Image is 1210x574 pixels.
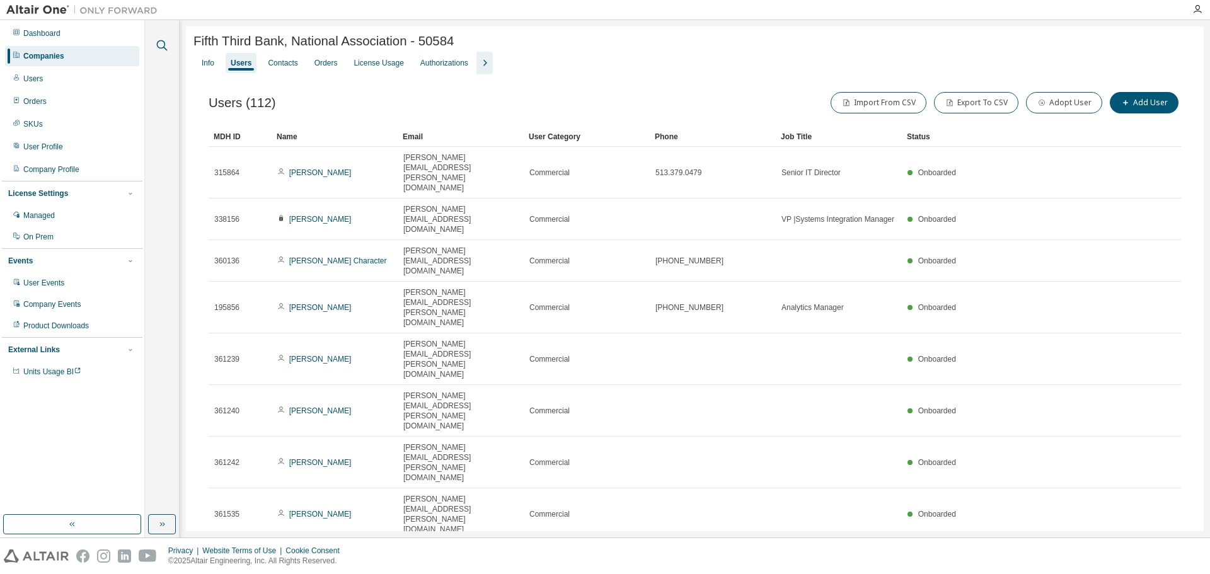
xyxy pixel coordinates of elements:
[655,168,701,178] span: 513.379.0479
[76,549,89,563] img: facebook.svg
[529,302,570,313] span: Commercial
[831,92,926,113] button: Import From CSV
[214,509,239,519] span: 361535
[918,406,956,415] span: Onboarded
[529,127,645,147] div: User Category
[529,457,570,468] span: Commercial
[918,215,956,224] span: Onboarded
[529,406,570,416] span: Commercial
[23,210,55,221] div: Managed
[8,188,68,198] div: License Settings
[918,510,956,519] span: Onboarded
[23,321,89,331] div: Product Downloads
[918,458,956,467] span: Onboarded
[139,549,157,563] img: youtube.svg
[655,127,771,147] div: Phone
[118,549,131,563] img: linkedin.svg
[289,355,352,364] a: [PERSON_NAME]
[529,354,570,364] span: Commercial
[202,58,214,68] div: Info
[214,354,239,364] span: 361239
[403,287,518,328] span: [PERSON_NAME][EMAIL_ADDRESS][PERSON_NAME][DOMAIN_NAME]
[23,367,81,376] span: Units Usage BI
[23,164,79,175] div: Company Profile
[289,303,352,312] a: [PERSON_NAME]
[403,204,518,234] span: [PERSON_NAME][EMAIL_ADDRESS][DOMAIN_NAME]
[529,214,570,224] span: Commercial
[314,58,338,68] div: Orders
[289,406,352,415] a: [PERSON_NAME]
[918,168,956,177] span: Onboarded
[168,556,347,566] p: © 2025 Altair Engineering, Inc. All Rights Reserved.
[214,127,267,147] div: MDH ID
[193,34,454,49] span: Fifth Third Bank, National Association - 50584
[202,546,285,556] div: Website Terms of Use
[289,256,387,265] a: [PERSON_NAME] Character
[529,509,570,519] span: Commercial
[1110,92,1178,113] button: Add User
[231,58,251,68] div: Users
[23,299,81,309] div: Company Events
[209,96,276,110] span: Users (112)
[8,256,33,266] div: Events
[214,457,239,468] span: 361242
[214,302,239,313] span: 195856
[918,355,956,364] span: Onboarded
[289,458,352,467] a: [PERSON_NAME]
[354,58,403,68] div: License Usage
[781,168,841,178] span: Senior IT Director
[403,339,518,379] span: [PERSON_NAME][EMAIL_ADDRESS][PERSON_NAME][DOMAIN_NAME]
[285,546,347,556] div: Cookie Consent
[23,51,64,61] div: Companies
[289,215,352,224] a: [PERSON_NAME]
[214,168,239,178] span: 315864
[655,256,723,266] span: [PHONE_NUMBER]
[420,58,468,68] div: Authorizations
[23,142,63,152] div: User Profile
[214,406,239,416] span: 361240
[907,127,1105,147] div: Status
[781,214,894,224] span: VP |Systems Integration Manager
[403,246,518,276] span: [PERSON_NAME][EMAIL_ADDRESS][DOMAIN_NAME]
[403,494,518,534] span: [PERSON_NAME][EMAIL_ADDRESS][PERSON_NAME][DOMAIN_NAME]
[918,256,956,265] span: Onboarded
[781,127,897,147] div: Job Title
[403,442,518,483] span: [PERSON_NAME][EMAIL_ADDRESS][PERSON_NAME][DOMAIN_NAME]
[23,119,43,129] div: SKUs
[268,58,297,68] div: Contacts
[277,127,393,147] div: Name
[403,391,518,431] span: [PERSON_NAME][EMAIL_ADDRESS][PERSON_NAME][DOMAIN_NAME]
[97,549,110,563] img: instagram.svg
[23,74,43,84] div: Users
[168,546,202,556] div: Privacy
[529,256,570,266] span: Commercial
[934,92,1018,113] button: Export To CSV
[23,278,64,288] div: User Events
[214,214,239,224] span: 338156
[403,152,518,193] span: [PERSON_NAME][EMAIL_ADDRESS][PERSON_NAME][DOMAIN_NAME]
[23,28,60,38] div: Dashboard
[214,256,239,266] span: 360136
[8,345,60,355] div: External Links
[918,303,956,312] span: Onboarded
[23,96,47,106] div: Orders
[403,127,519,147] div: Email
[529,168,570,178] span: Commercial
[289,168,352,177] a: [PERSON_NAME]
[655,302,723,313] span: [PHONE_NUMBER]
[6,4,164,16] img: Altair One
[1026,92,1102,113] button: Adopt User
[23,232,54,242] div: On Prem
[4,549,69,563] img: altair_logo.svg
[289,510,352,519] a: [PERSON_NAME]
[781,302,844,313] span: Analytics Manager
